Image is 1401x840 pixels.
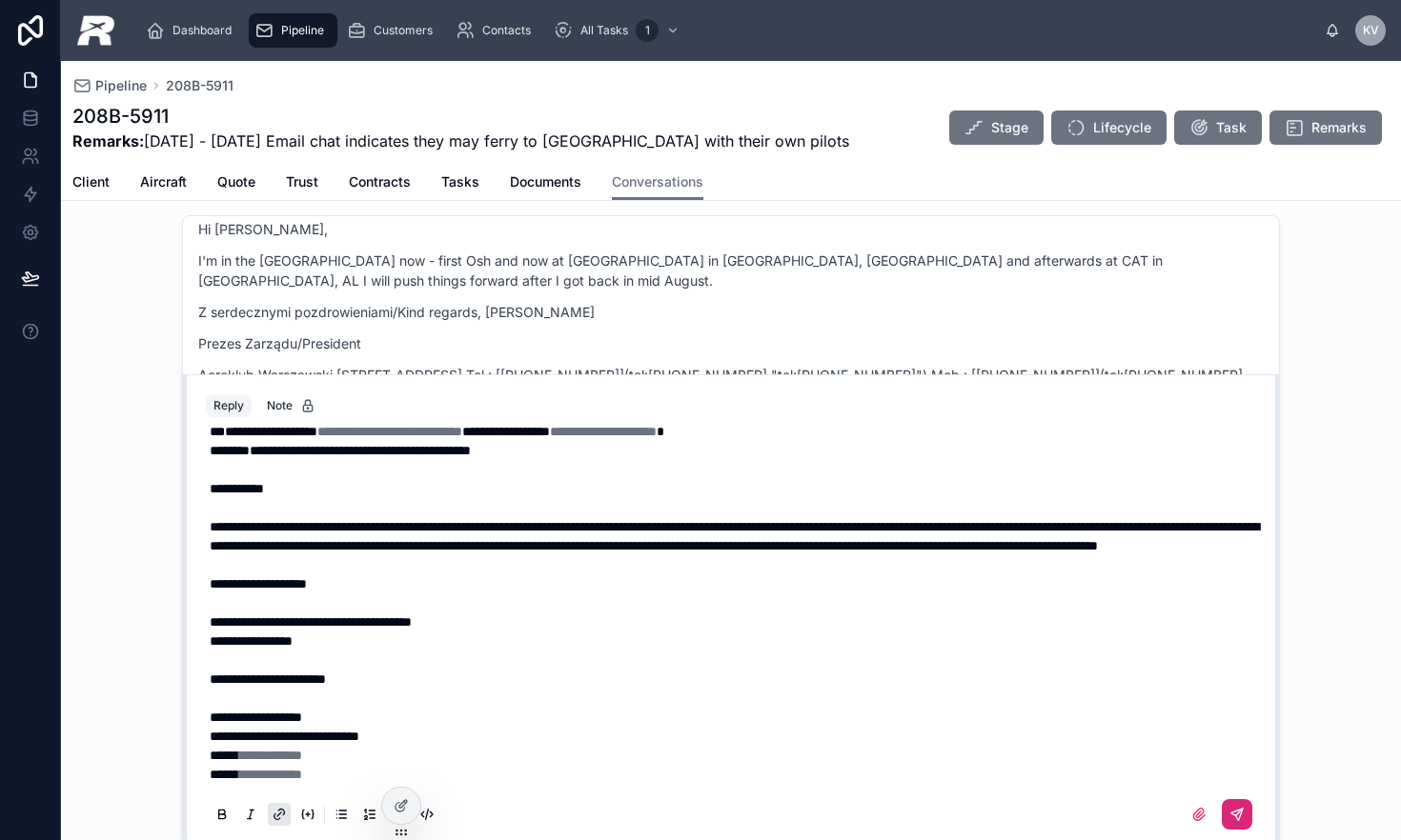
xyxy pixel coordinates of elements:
[198,250,1264,290] p: I'm in the [GEOGRAPHIC_DATA] now - first Osh and now at [GEOGRAPHIC_DATA] in [GEOGRAPHIC_DATA], [...
[198,219,1264,239] p: Hi [PERSON_NAME],
[72,165,110,203] a: Client
[286,165,318,203] a: Trust
[374,23,433,38] span: Customers
[140,172,187,191] span: Aircraft
[450,13,544,48] a: Contacts
[1093,118,1151,137] span: Lifecycle
[1051,110,1167,145] button: Lifecycle
[1269,110,1382,145] button: Remarks
[140,13,245,48] a: Dashboard
[1311,118,1367,137] span: Remarks
[131,10,1325,51] div: scrollable content
[1174,110,1262,145] button: Task
[217,165,255,203] a: Quote
[612,165,703,201] a: Conversations
[1216,118,1247,137] span: Task
[198,333,1264,353] p: Prezes Zarządu/President
[281,23,324,38] span: Pipeline
[349,172,411,191] span: Contracts
[441,172,479,191] span: Tasks
[636,19,659,42] div: 1
[206,394,252,417] button: Reply
[991,118,1028,137] span: Stage
[949,110,1044,145] button: Stage
[140,165,187,203] a: Aircraft
[441,165,479,203] a: Tasks
[72,76,147,95] a: Pipeline
[612,172,703,191] span: Conversations
[482,23,531,38] span: Contacts
[72,103,849,130] h1: 208B-5911
[173,23,232,38] span: Dashboard
[72,131,144,150] strong: Remarks:
[1363,23,1379,38] span: KV
[259,394,323,417] button: Note
[267,398,315,413] div: Note
[510,165,581,203] a: Documents
[217,172,255,191] span: Quote
[198,302,1264,322] p: Z serdecznymi pozdrowieniami/Kind regards, [PERSON_NAME]
[76,15,115,46] img: App logo
[510,172,581,191] span: Documents
[95,76,147,95] span: Pipeline
[72,130,849,152] span: [DATE] - [DATE] Email chat indicates they may ferry to [GEOGRAPHIC_DATA] with their own pilots
[198,365,1264,405] p: Aeroklub Warszawski [STREET_ADDRESS] Tel.: [[PHONE_NUMBER]](tel:[PHONE_NUMBER] "tel:[PHONE_NUMBER...
[580,23,628,38] span: All Tasks
[286,172,318,191] span: Trust
[349,165,411,203] a: Contracts
[166,76,233,95] a: 208B-5911
[72,172,110,191] span: Client
[548,13,689,48] a: All Tasks1
[249,13,337,48] a: Pipeline
[341,13,446,48] a: Customers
